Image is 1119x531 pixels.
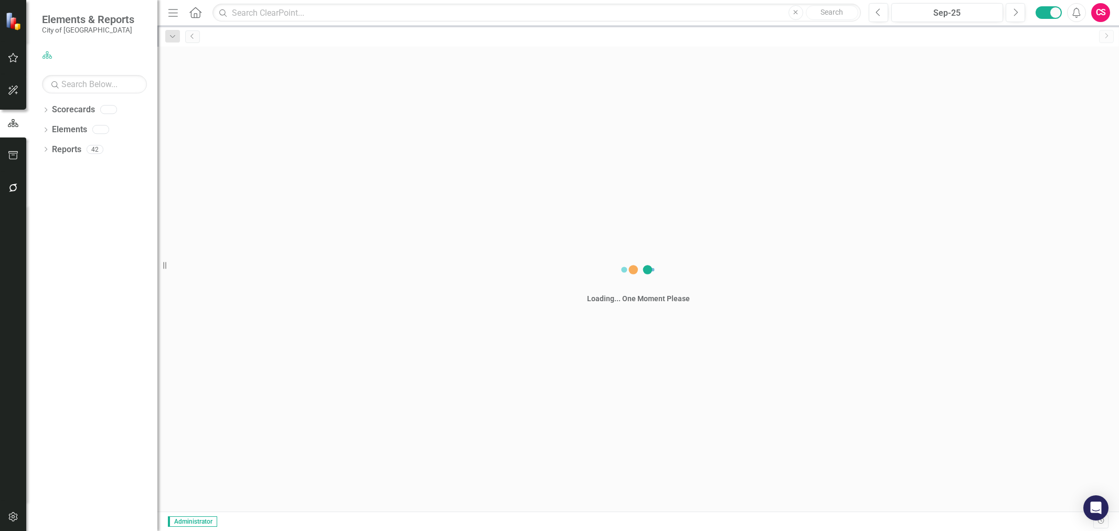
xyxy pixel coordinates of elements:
img: ClearPoint Strategy [5,12,24,30]
span: Elements & Reports [42,13,134,26]
button: Search [806,5,858,20]
input: Search Below... [42,75,147,93]
div: 42 [87,145,103,154]
input: Search ClearPoint... [212,4,861,22]
div: Open Intercom Messenger [1083,495,1109,521]
button: Sep-25 [891,3,1003,22]
small: City of [GEOGRAPHIC_DATA] [42,26,134,34]
span: Search [820,8,843,16]
a: Scorecards [52,104,95,116]
a: Reports [52,144,81,156]
a: Elements [52,124,87,136]
div: Loading... One Moment Please [587,293,690,304]
button: CS [1091,3,1110,22]
div: Sep-25 [895,7,999,19]
span: Administrator [168,516,217,527]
